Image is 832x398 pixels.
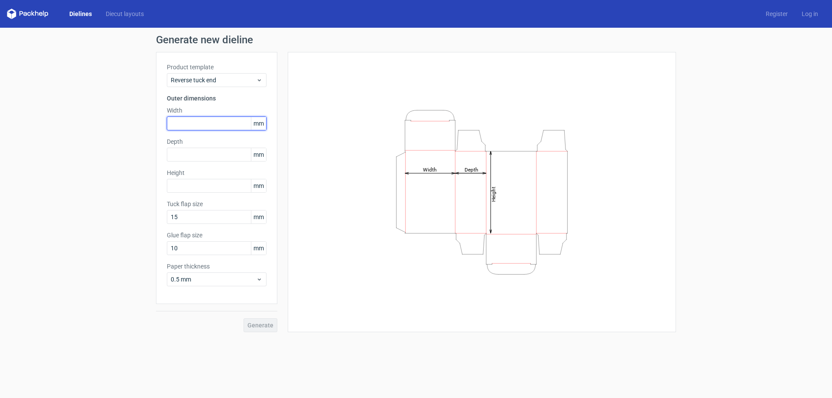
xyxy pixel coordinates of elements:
label: Product template [167,63,266,71]
a: Log in [795,10,825,18]
label: Height [167,168,266,177]
label: Paper thickness [167,262,266,271]
label: Glue flap size [167,231,266,239]
span: mm [251,210,266,223]
tspan: Depth [465,166,478,172]
a: Dielines [62,10,99,18]
tspan: Height [491,186,497,201]
label: Tuck flap size [167,200,266,208]
h3: Outer dimensions [167,94,266,103]
span: mm [251,117,266,130]
label: Width [167,106,266,115]
span: mm [251,179,266,192]
span: mm [251,242,266,255]
a: Register [759,10,795,18]
tspan: Width [423,166,437,172]
a: Diecut layouts [99,10,151,18]
label: Depth [167,137,266,146]
span: 0.5 mm [171,275,256,284]
span: Reverse tuck end [171,76,256,84]
h1: Generate new dieline [156,35,676,45]
span: mm [251,148,266,161]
